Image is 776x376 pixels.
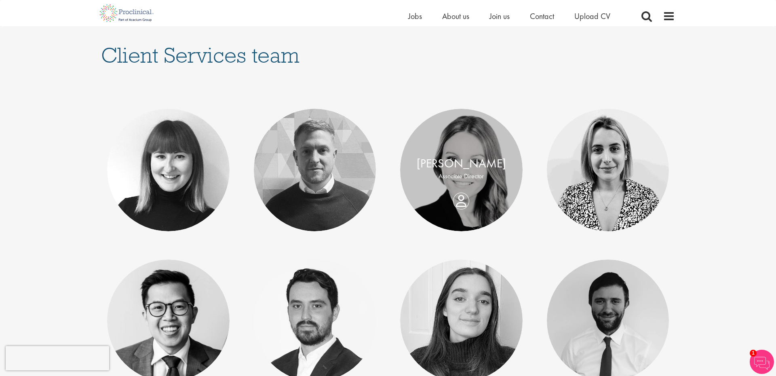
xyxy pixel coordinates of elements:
span: 1 [750,350,757,357]
a: [PERSON_NAME] [417,156,506,171]
img: Chatbot [750,350,774,374]
a: Join us [489,11,510,21]
a: Jobs [408,11,422,21]
p: Associate Director [408,172,515,182]
iframe: reCAPTCHA [6,346,109,370]
a: Upload CV [574,11,610,21]
a: About us [442,11,469,21]
span: Client Services team [101,41,299,69]
a: Contact [530,11,554,21]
